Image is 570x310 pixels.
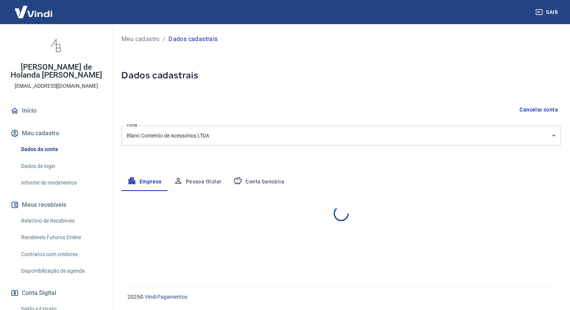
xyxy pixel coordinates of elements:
a: Início [9,102,104,119]
button: Empresa [121,173,168,191]
a: Recebíveis Futuros Online [18,230,104,245]
button: Conta Digital [9,285,104,301]
a: Relatório de Recebíveis [18,213,104,229]
a: Informe de rendimentos [18,175,104,191]
p: [PERSON_NAME] de Holanda [PERSON_NAME] [6,63,107,79]
button: Pessoa titular [168,173,228,191]
a: Meu cadastro [121,35,160,44]
a: Contratos com credores [18,247,104,262]
a: Disponibilização de agenda [18,263,104,279]
a: Vindi Pagamentos [145,294,187,300]
p: 2025 © [127,293,552,301]
a: Dados da conta [18,142,104,157]
a: Dados de login [18,159,104,174]
button: Cancelar conta [516,103,561,117]
h5: Dados cadastrais [121,69,561,81]
p: / [163,35,165,44]
button: Meus recebíveis [9,197,104,213]
button: Meu cadastro [9,125,104,142]
img: Vindi [9,0,58,23]
p: [EMAIL_ADDRESS][DOMAIN_NAME] [15,82,98,90]
label: Conta [127,122,137,128]
button: Sair [534,5,561,19]
button: Conta bancária [227,173,290,191]
div: Blanc Comércio de Acessórios LTDA [121,126,561,146]
p: Dados cadastrais [169,35,218,44]
img: e8fcd68e-a712-4c0b-825b-faf2314ac9a4.jpeg [41,30,72,60]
